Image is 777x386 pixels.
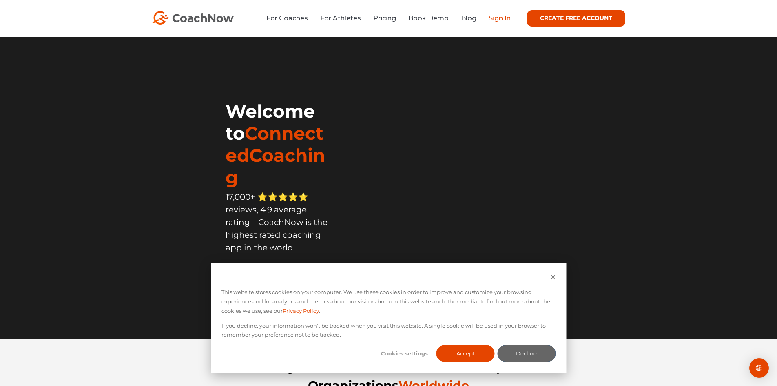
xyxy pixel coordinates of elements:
img: CoachNow Logo [152,11,234,25]
a: Blog [461,14,476,22]
a: Sign In [489,14,511,22]
a: For Coaches [266,14,308,22]
p: If you decline, your information won’t be tracked when you visit this website. A single cookie wi... [221,321,556,340]
a: Book Demo [408,14,449,22]
a: Pricing [373,14,396,22]
button: Decline [497,345,556,362]
span: ConnectedCoaching [226,122,325,188]
a: For Athletes [320,14,361,22]
button: Accept [436,345,495,362]
button: Cookies settings [375,345,434,362]
div: Cookie banner [211,263,566,373]
a: CREATE FREE ACCOUNT [527,10,625,27]
span: 17,000+ ⭐️⭐️⭐️⭐️⭐️ reviews, 4.9 average rating – CoachNow is the highest rated coaching app in th... [226,192,328,252]
p: This website stores cookies on your computer. We use these cookies in order to improve and custom... [221,288,556,315]
div: Open Intercom Messenger [749,358,769,378]
h1: Welcome to [226,100,330,188]
a: Privacy Policy [283,306,319,316]
button: Dismiss cookie banner [550,273,556,283]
